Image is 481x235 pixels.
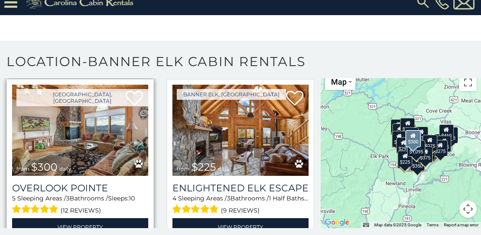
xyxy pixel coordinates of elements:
[12,194,148,216] div: Sleeping Areas / Bathrooms / Sleeps:
[397,152,411,168] div: $355
[404,127,419,144] div: $570
[331,77,347,86] span: Map
[414,127,428,143] div: $235
[459,74,477,91] button: Toggle fullscreen view
[61,205,101,216] span: (12 reviews)
[392,130,406,147] div: $230
[269,194,308,202] span: 1 Half Baths /
[172,182,309,194] a: Enlightened Elk Escape
[12,182,148,194] a: Overlook Pointe
[325,74,355,90] button: Change map style
[436,135,451,152] div: $485
[191,161,216,173] span: $225
[221,205,260,216] span: (9 reviews)
[363,222,369,228] button: Keyboard shortcuts
[392,124,407,140] div: $290
[31,161,57,173] span: $300
[444,222,478,227] a: Report a map error
[433,140,447,156] div: $275
[59,165,71,172] span: daily
[407,140,425,156] div: $1,095
[16,165,29,172] span: from
[420,144,435,160] div: $305
[66,194,70,202] span: 3
[439,124,453,141] div: $410
[172,85,309,176] img: Enlightened Elk Escape
[391,131,406,147] div: $305
[177,89,286,100] a: Banner Elk, [GEOGRAPHIC_DATA]
[323,217,351,228] a: Open this area in Google Maps (opens a new window)
[172,194,176,202] span: 4
[459,200,477,218] button: Map camera controls
[12,194,16,202] span: 5
[323,217,351,228] img: Google
[400,118,415,134] div: $310
[396,137,411,153] div: $295
[418,146,433,163] div: $375
[129,194,135,202] span: 10
[172,194,309,216] div: Sleeping Areas / Bathrooms / Sleeps:
[443,127,458,143] div: $451
[16,89,148,106] a: [GEOGRAPHIC_DATA], [GEOGRAPHIC_DATA]
[177,165,190,172] span: from
[172,85,309,176] a: Enlightened Elk Escape from $225 daily
[374,222,421,227] span: Map data ©2025 Google
[227,194,230,202] span: 3
[390,119,405,136] div: $720
[422,134,437,151] div: $275
[410,154,425,171] div: $350
[218,165,230,172] span: daily
[12,85,148,176] a: Overlook Pointe from $300 daily
[286,90,303,108] a: Add to favorites
[12,85,148,176] img: Overlook Pointe
[405,130,420,147] div: $300
[427,222,439,227] a: Terms (opens in new tab)
[398,150,412,167] div: $225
